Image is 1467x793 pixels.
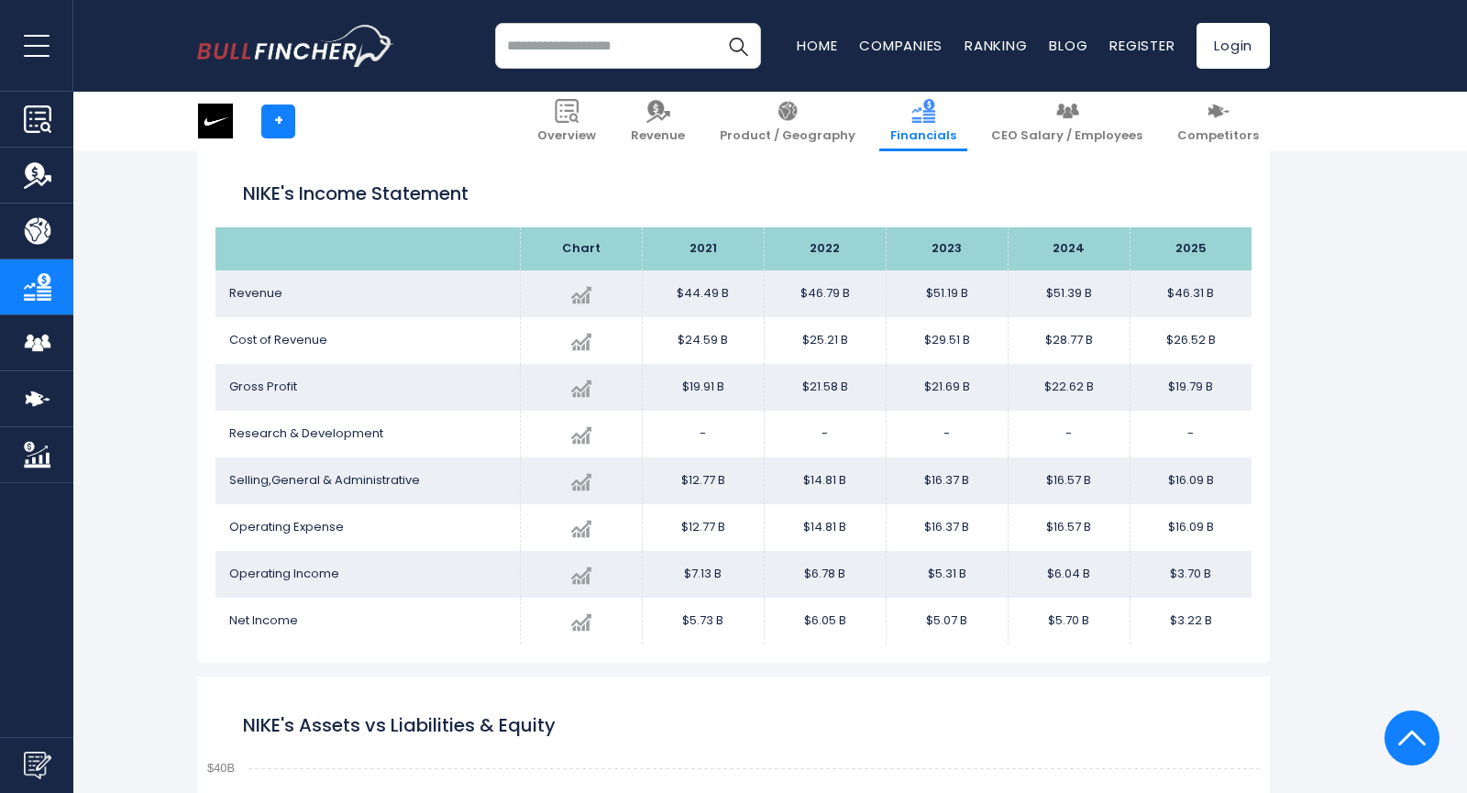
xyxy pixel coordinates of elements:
td: $5.73 B [642,598,764,644]
span: Operating Expense [229,518,344,535]
td: $19.79 B [1130,364,1252,411]
td: $28.77 B [1008,317,1130,364]
th: Chart [520,227,642,270]
a: Product / Geography [709,92,866,151]
td: $21.69 B [886,364,1008,411]
td: $6.78 B [764,551,886,598]
td: $44.49 B [642,270,764,317]
td: - [1008,411,1130,457]
a: CEO Salary / Employees [980,92,1153,151]
td: $16.57 B [1008,457,1130,504]
span: Cost of Revenue [229,331,327,348]
span: Financials [890,128,956,144]
span: Revenue [229,284,282,302]
a: Companies [859,36,943,55]
td: $16.37 B [886,457,1008,504]
th: 2022 [764,227,886,270]
td: $51.39 B [1008,270,1130,317]
td: $21.58 B [764,364,886,411]
button: Search [715,23,761,69]
a: Financials [879,92,967,151]
span: Operating Income [229,565,339,582]
a: + [261,105,295,138]
span: Research & Development [229,424,383,442]
a: Go to homepage [197,25,394,67]
td: $12.77 B [642,457,764,504]
span: Overview [537,128,596,144]
span: Net Income [229,611,298,629]
span: Selling,General & Administrative [229,471,420,489]
tspan: NIKE's Assets vs Liabilities & Equity [243,712,556,738]
td: $29.51 B [886,317,1008,364]
span: CEO Salary / Employees [991,128,1142,144]
td: $51.19 B [886,270,1008,317]
span: Product / Geography [720,128,855,144]
td: $16.09 B [1130,457,1252,504]
td: $19.91 B [642,364,764,411]
img: NKE logo [198,104,233,138]
span: Gross Profit [229,378,297,395]
td: $24.59 B [642,317,764,364]
td: $7.13 B [642,551,764,598]
td: $14.81 B [764,457,886,504]
td: $16.37 B [886,504,1008,551]
td: $6.05 B [764,598,886,644]
td: $14.81 B [764,504,886,551]
a: Login [1197,23,1270,69]
td: $12.77 B [642,504,764,551]
img: bullfincher logo [197,25,394,67]
a: Blog [1049,36,1087,55]
a: Register [1109,36,1175,55]
a: Ranking [965,36,1027,55]
td: $3.22 B [1130,598,1252,644]
td: $46.79 B [764,270,886,317]
span: Competitors [1177,128,1259,144]
td: $16.09 B [1130,504,1252,551]
th: 2021 [642,227,764,270]
th: 2025 [1130,227,1252,270]
span: Revenue [631,128,685,144]
td: $5.31 B [886,551,1008,598]
td: - [886,411,1008,457]
td: - [764,411,886,457]
td: $16.57 B [1008,504,1130,551]
a: Competitors [1166,92,1270,151]
td: $25.21 B [764,317,886,364]
td: $6.04 B [1008,551,1130,598]
text: $40B [207,761,235,775]
td: $3.70 B [1130,551,1252,598]
th: 2024 [1008,227,1130,270]
td: $46.31 B [1130,270,1252,317]
td: - [1130,411,1252,457]
td: $26.52 B [1130,317,1252,364]
a: Overview [526,92,607,151]
a: Home [797,36,837,55]
td: $22.62 B [1008,364,1130,411]
a: Revenue [620,92,696,151]
td: - [642,411,764,457]
th: 2023 [886,227,1008,270]
h1: NIKE's Income Statement [243,180,1224,207]
td: $5.07 B [886,598,1008,644]
td: $5.70 B [1008,598,1130,644]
